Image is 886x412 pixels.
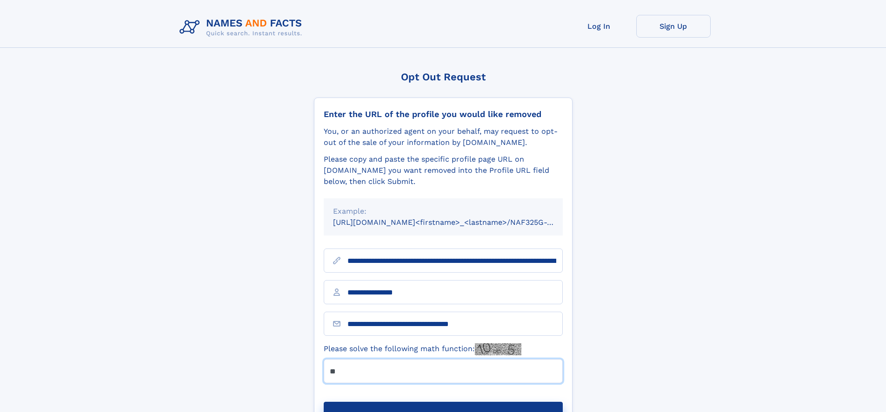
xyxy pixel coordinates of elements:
[324,343,521,355] label: Please solve the following math function:
[324,126,563,148] div: You, or an authorized agent on your behalf, may request to opt-out of the sale of your informatio...
[314,71,573,83] div: Opt Out Request
[562,15,636,38] a: Log In
[176,15,310,40] img: Logo Names and Facts
[333,218,580,227] small: [URL][DOMAIN_NAME]<firstname>_<lastname>/NAF325G-xxxxxxxx
[324,154,563,187] div: Please copy and paste the specific profile page URL on [DOMAIN_NAME] you want removed into the Pr...
[324,109,563,119] div: Enter the URL of the profile you would like removed
[636,15,711,38] a: Sign Up
[333,206,553,217] div: Example:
